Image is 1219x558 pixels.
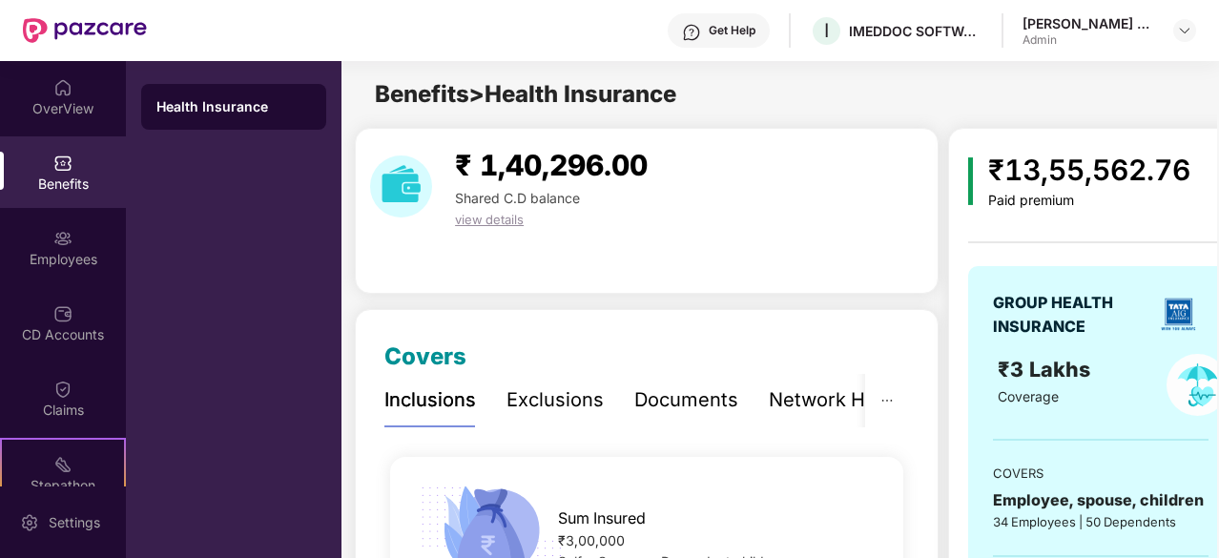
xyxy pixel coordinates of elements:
span: ₹ 1,40,296.00 [455,148,648,182]
div: Exclusions [506,385,604,415]
img: svg+xml;base64,PHN2ZyB4bWxucz0iaHR0cDovL3d3dy53My5vcmcvMjAwMC9zdmciIHdpZHRoPSIyMSIgaGVpZ2h0PSIyMC... [53,455,72,474]
div: Admin [1023,32,1156,48]
span: ellipsis [880,394,894,407]
div: Network Hospitals [769,385,936,415]
img: svg+xml;base64,PHN2ZyBpZD0iU2V0dGluZy0yMHgyMCIgeG1sbnM9Imh0dHA6Ly93d3cudzMub3JnLzIwMDAvc3ZnIiB3aW... [20,513,39,532]
img: download [370,155,432,217]
div: Inclusions [384,385,476,415]
img: svg+xml;base64,PHN2ZyBpZD0iQmVuZWZpdHMiIHhtbG5zPSJodHRwOi8vd3d3LnczLm9yZy8yMDAwL3N2ZyIgd2lkdGg9Ij... [53,154,72,173]
img: icon [968,157,973,205]
img: New Pazcare Logo [23,18,147,43]
img: svg+xml;base64,PHN2ZyBpZD0iRHJvcGRvd24tMzJ4MzIiIHhtbG5zPSJodHRwOi8vd3d3LnczLm9yZy8yMDAwL3N2ZyIgd2... [1177,23,1192,38]
img: svg+xml;base64,PHN2ZyBpZD0iSGVscC0zMngzMiIgeG1sbnM9Imh0dHA6Ly93d3cudzMub3JnLzIwMDAvc3ZnIiB3aWR0aD... [682,23,701,42]
div: Settings [43,513,106,532]
div: Health Insurance [156,97,311,116]
img: svg+xml;base64,PHN2ZyBpZD0iQ2xhaW0iIHhtbG5zPSJodHRwOi8vd3d3LnczLm9yZy8yMDAwL3N2ZyIgd2lkdGg9IjIwIi... [53,380,72,399]
img: svg+xml;base64,PHN2ZyBpZD0iSG9tZSIgeG1sbnM9Imh0dHA6Ly93d3cudzMub3JnLzIwMDAvc3ZnIiB3aWR0aD0iMjAiIG... [53,78,72,97]
span: Sum Insured [558,506,646,530]
div: Paid premium [988,193,1190,209]
span: ₹3 Lakhs [998,357,1096,382]
span: Benefits > Health Insurance [375,80,676,108]
span: Coverage [998,388,1059,404]
div: Documents [634,385,738,415]
div: 34 Employees | 50 Dependents [993,512,1209,531]
img: svg+xml;base64,PHN2ZyBpZD0iRW1wbG95ZWVzIiB4bWxucz0iaHR0cDovL3d3dy53My5vcmcvMjAwMC9zdmciIHdpZHRoPS... [53,229,72,248]
span: Covers [384,342,466,370]
div: Employee, spouse, children [993,488,1209,512]
div: Get Help [709,23,755,38]
button: ellipsis [865,374,909,426]
div: COVERS [993,464,1209,483]
span: Shared C.D balance [455,190,580,206]
span: I [824,19,829,42]
img: svg+xml;base64,PHN2ZyBpZD0iQ0RfQWNjb3VudHMiIGRhdGEtbmFtZT0iQ0QgQWNjb3VudHMiIHhtbG5zPSJodHRwOi8vd3... [53,304,72,323]
span: view details [455,212,524,227]
div: IMEDDOC SOFTWARE INDIA PRIVATE LIMITED [849,22,982,40]
div: Stepathon [2,476,124,495]
div: ₹13,55,562.76 [988,148,1190,193]
div: GROUP HEALTH INSURANCE [993,291,1147,339]
img: insurerLogo [1154,290,1203,339]
div: [PERSON_NAME] S T [1023,14,1156,32]
div: ₹3,00,000 [558,530,879,551]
